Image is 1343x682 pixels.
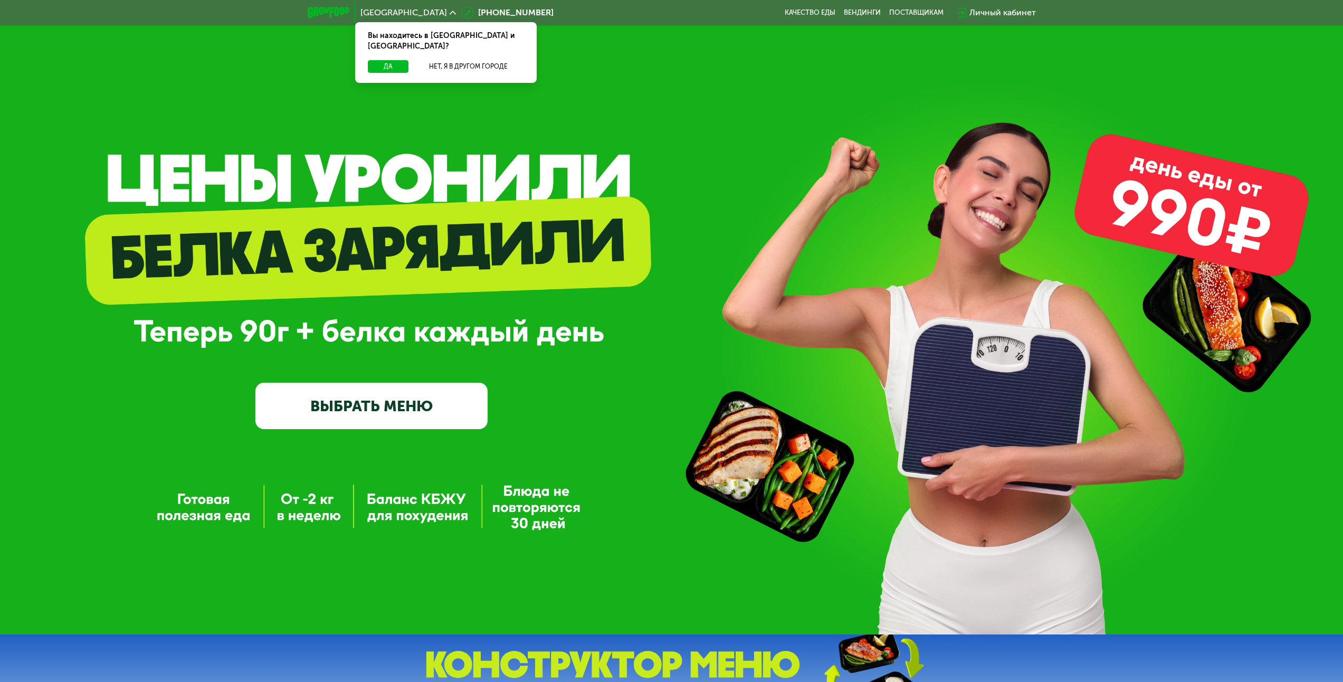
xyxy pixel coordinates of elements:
div: Личный кабинет [969,6,1036,19]
span: [GEOGRAPHIC_DATA] [360,8,447,17]
a: Вендинги [844,8,881,17]
a: [PHONE_NUMBER] [461,6,554,19]
button: Да [368,60,408,73]
div: Вы находитесь в [GEOGRAPHIC_DATA] и [GEOGRAPHIC_DATA]? [355,22,537,60]
a: Качество еды [785,8,835,17]
button: Нет, я в другом городе [413,60,524,73]
div: поставщикам [889,8,944,17]
a: ВЫБРАТЬ МЕНЮ [255,383,488,429]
